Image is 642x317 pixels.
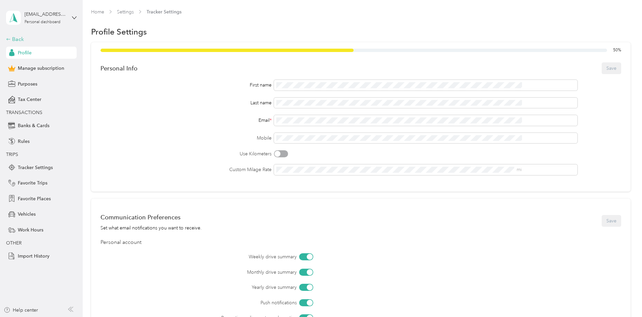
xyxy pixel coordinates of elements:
[101,82,272,89] div: First name
[138,253,297,260] label: Weekly drive summary
[91,9,104,15] a: Home
[18,253,49,260] span: Import History
[604,279,642,317] iframe: Everlance-gr Chat Button Frame
[138,269,297,276] label: Monthly drive summary
[517,167,522,172] span: mi
[6,110,42,115] span: TRANSACTIONS
[18,179,47,187] span: Favorite Trips
[101,117,272,124] div: Email
[101,150,272,157] label: Use Kilometers
[117,9,134,15] a: Settings
[138,284,297,291] label: Yearly drive summary
[101,166,272,173] label: Custom Milage Rate
[138,299,297,306] label: Push notifications
[18,195,51,202] span: Favorite Places
[101,239,621,247] div: Personal account
[18,81,37,88] span: Purposes
[101,224,202,231] div: Set what email notifications you want to receive.
[18,49,32,56] span: Profile
[101,99,272,106] div: Last name
[4,307,38,314] button: Help center
[25,20,61,24] div: Personal dashboard
[18,226,43,233] span: Work Hours
[18,211,36,218] span: Vehicles
[147,8,182,15] span: Tracker Settings
[101,65,137,72] div: Personal Info
[25,11,67,18] div: [EMAIL_ADDRESS][DOMAIN_NAME]
[18,164,53,171] span: Tracker Settings
[91,28,147,35] h1: Profile Settings
[18,122,49,129] span: Banks & Cards
[18,96,41,103] span: Tax Center
[101,214,202,221] div: Communication Preferences
[18,138,30,145] span: Rules
[101,135,272,142] label: Mobile
[6,152,18,157] span: TRIPS
[6,240,22,246] span: OTHER
[18,65,64,72] span: Manage subscription
[6,35,73,43] div: Back
[613,47,621,53] span: 50 %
